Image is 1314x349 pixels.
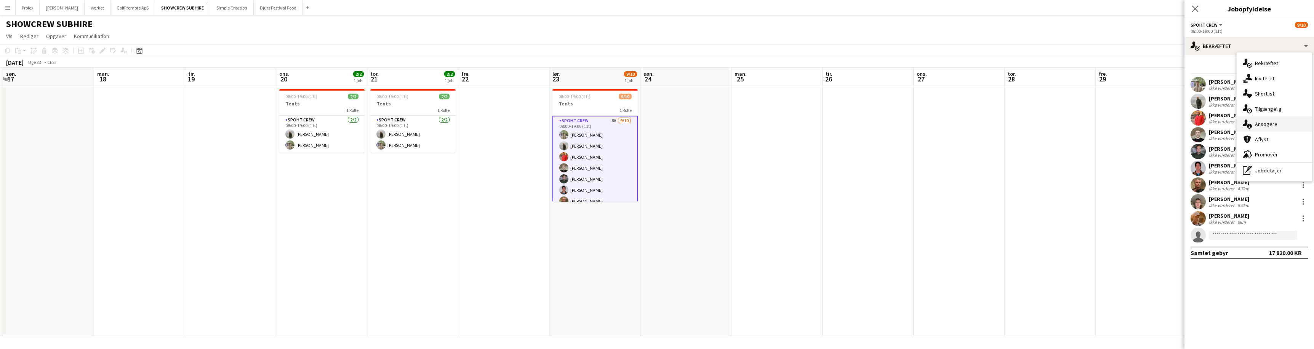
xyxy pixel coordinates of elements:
[642,75,654,83] span: 24
[1191,22,1224,28] button: Spoht Crew
[1236,219,1247,225] div: 8km
[1209,162,1249,169] div: [PERSON_NAME]
[188,70,195,77] span: tir.
[445,78,455,83] div: 1 job
[1236,135,1253,141] div: 41.3km
[6,59,24,66] div: [DATE]
[17,31,42,41] a: Rediger
[552,70,560,77] span: lør.
[1237,116,1312,132] div: Ansøgere
[1269,249,1302,257] div: 17 820.00 KR
[43,31,69,41] a: Opgaver
[16,0,40,15] button: Profox
[20,33,38,40] span: Rediger
[1236,119,1251,124] div: 3.5km
[97,70,109,77] span: man.
[1184,4,1314,14] h3: Jobopfyldelse
[1209,135,1236,141] div: Ikke vurderet
[370,70,379,77] span: tor.
[40,0,85,15] button: [PERSON_NAME]
[1098,75,1107,83] span: 29
[187,75,195,83] span: 19
[1236,169,1247,175] div: 5km
[1209,179,1251,186] div: [PERSON_NAME]
[1237,132,1312,147] div: Aflyst
[917,70,927,77] span: ons.
[254,0,303,15] button: Djurs Festival Food
[915,75,927,83] span: 27
[1295,22,1308,28] span: 9/10
[444,71,455,77] span: 2/2
[47,59,57,65] div: CEST
[279,116,365,153] app-card-role: Spoht Crew2/208:00-19:00 (11t)[PERSON_NAME][PERSON_NAME]
[370,89,456,153] app-job-card: 08:00-19:00 (11t)2/2Tents1 RolleSpoht Crew2/208:00-19:00 (11t)[PERSON_NAME][PERSON_NAME]
[1237,163,1312,178] div: Jobdetaljer
[6,70,16,77] span: søn.
[1209,85,1236,91] div: Ikke vurderet
[1209,119,1236,124] div: Ikke vurderet
[1209,102,1236,108] div: Ikke vurderet
[346,107,359,113] span: 1 Rolle
[1237,147,1312,162] div: Promovér
[278,75,290,83] span: 20
[348,94,359,99] span: 2/2
[1099,70,1107,77] span: fre.
[25,59,44,65] span: Uge 33
[1209,152,1236,158] div: Ikke vurderet
[461,70,470,77] span: fre.
[1236,85,1253,91] div: 25.1km
[1236,186,1251,191] div: 4.7km
[1236,152,1253,158] div: 35.3km
[552,89,638,202] div: 08:00-19:00 (11t)9/10Tents1 RolleSpoht Crew8A9/1008:00-19:00 (11t)[PERSON_NAME][PERSON_NAME][PERS...
[85,0,110,15] button: Værket
[552,100,638,107] h3: Tents
[1209,145,1253,152] div: [PERSON_NAME]
[733,75,747,83] span: 25
[624,78,637,83] div: 1 job
[1237,56,1312,71] div: Bekræftet
[1237,101,1312,116] div: Tilgængelig
[6,18,93,30] h1: SHOWCREW SUBHIRE
[1209,212,1249,219] div: [PERSON_NAME]
[279,70,290,77] span: ons.
[826,70,832,77] span: tir.
[624,71,637,77] span: 9/10
[559,94,591,99] span: 08:00-19:00 (11t)
[354,78,363,83] div: 1 job
[370,100,456,107] h3: Tents
[210,0,254,15] button: Simple Creation
[155,0,210,15] button: SHOWCREW SUBHIRE
[619,107,632,113] span: 1 Rolle
[1209,129,1253,135] div: [PERSON_NAME]
[71,31,112,41] a: Kommunikation
[370,116,456,153] app-card-role: Spoht Crew2/208:00-19:00 (11t)[PERSON_NAME][PERSON_NAME]
[369,75,379,83] span: 21
[1008,70,1016,77] span: tor.
[285,94,317,99] span: 08:00-19:00 (11t)
[1209,95,1253,102] div: [PERSON_NAME]
[1184,37,1314,55] div: Bekræftet
[1236,202,1251,208] div: 5.9km
[437,107,450,113] span: 1 Rolle
[46,33,66,40] span: Opgaver
[279,100,365,107] h3: Tents
[1191,28,1308,34] div: 08:00-19:00 (11t)
[1209,169,1236,175] div: Ikke vurderet
[5,75,16,83] span: 17
[279,89,365,153] app-job-card: 08:00-19:00 (11t)2/2Tents1 RolleSpoht Crew2/208:00-19:00 (11t)[PERSON_NAME][PERSON_NAME]
[439,94,450,99] span: 2/2
[1209,186,1236,191] div: Ikke vurderet
[1007,75,1016,83] span: 28
[460,75,470,83] span: 22
[1237,71,1312,86] div: Inviteret
[1209,112,1251,119] div: [PERSON_NAME]
[1236,102,1253,108] div: 99.3km
[376,94,408,99] span: 08:00-19:00 (11t)
[96,75,109,83] span: 18
[1191,22,1218,28] span: Spoht Crew
[3,31,16,41] a: Vis
[1237,86,1312,101] div: Shortlist
[74,33,109,40] span: Kommunikation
